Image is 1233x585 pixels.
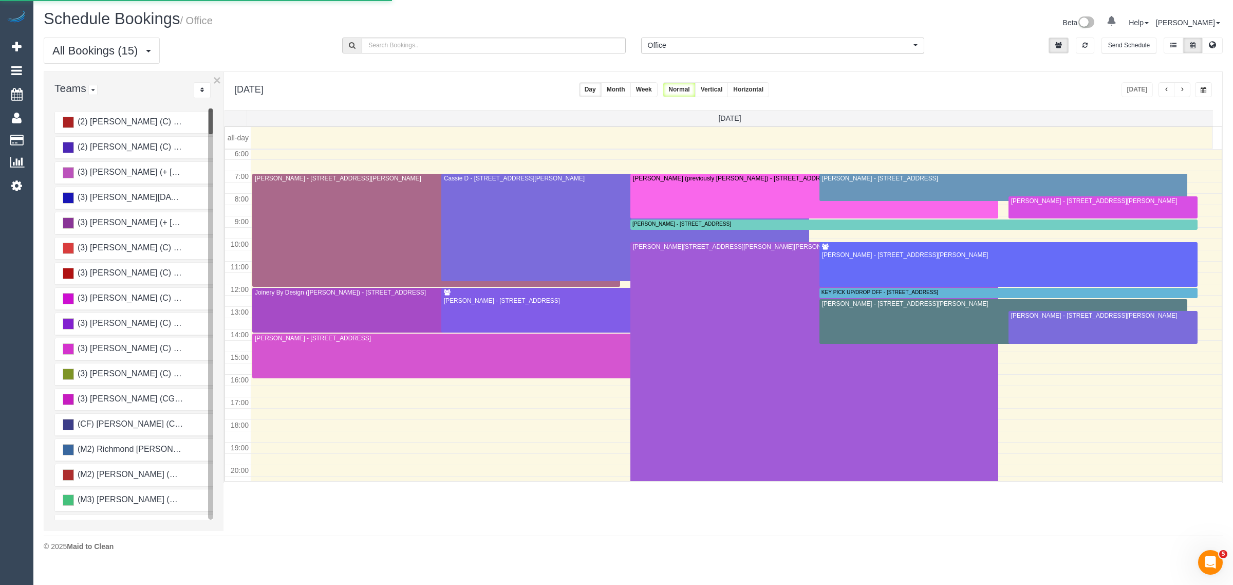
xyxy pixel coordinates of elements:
[76,369,171,378] span: (3) [PERSON_NAME] (C)
[1198,550,1223,575] iframe: Intercom live chat
[1011,312,1195,320] div: [PERSON_NAME] - [STREET_ADDRESS][PERSON_NAME]
[213,74,221,87] button: ×
[235,217,249,226] span: 9:00
[254,335,996,342] div: [PERSON_NAME] - [STREET_ADDRESS]
[663,82,695,97] button: Normal
[76,319,171,327] span: (3) [PERSON_NAME] (C)
[76,495,178,504] span: (M3) [PERSON_NAME] (C)
[601,82,631,97] button: Month
[641,38,924,53] ol: All Locations
[180,396,202,403] small: (1 jobs)
[235,150,249,158] span: 6:00
[1101,38,1156,53] button: Send Schedule
[44,38,160,64] button: All Bookings (15)
[174,270,196,277] small: (0 jobs)
[76,268,171,277] span: (3) [PERSON_NAME] (C)
[648,40,911,50] span: Office
[174,295,196,302] small: (0 jobs)
[231,285,249,294] span: 12:00
[235,172,249,180] span: 7:00
[76,218,253,227] span: (3) [PERSON_NAME] (+ [PERSON_NAME]) (C)
[231,444,249,452] span: 19:00
[44,10,180,28] span: Schedule Bookings
[231,263,249,271] span: 11:00
[1219,550,1227,558] span: 5
[1156,19,1220,27] a: [PERSON_NAME]
[228,134,249,142] span: all-day
[180,497,202,504] small: (0 jobs)
[231,308,249,316] span: 13:00
[630,82,658,97] button: Week
[231,353,249,361] span: 15:00
[632,243,996,251] div: [PERSON_NAME][STREET_ADDRESS][PERSON_NAME][PERSON_NAME]
[76,117,171,126] span: (2) [PERSON_NAME] (C)
[1011,197,1195,205] div: [PERSON_NAME] - [STREET_ADDRESS][PERSON_NAME]
[235,195,249,203] span: 8:00
[579,82,602,97] button: Day
[76,344,171,353] span: (3) [PERSON_NAME] (C)
[200,87,204,93] i: Sort Teams
[231,466,249,474] span: 20:00
[821,300,1185,308] div: [PERSON_NAME] - [STREET_ADDRESS][PERSON_NAME]
[52,44,143,57] span: All Bookings (15)
[254,289,618,297] div: Joinery By Design ([PERSON_NAME]) - [STREET_ADDRESS]
[76,168,253,176] span: (3) [PERSON_NAME] (+ [PERSON_NAME]) (C)
[174,371,196,378] small: (0 jobs)
[174,119,196,126] small: (0 jobs)
[174,320,196,327] small: (0 jobs)
[194,82,211,98] div: ...
[76,193,197,202] span: (3) [PERSON_NAME][DATE] (C)
[821,251,1195,259] div: [PERSON_NAME] - [STREET_ADDRESS][PERSON_NAME]
[718,114,741,122] span: [DATE]
[1063,19,1095,27] a: Beta
[76,419,177,428] span: (CF) [PERSON_NAME] (C)
[362,38,625,53] input: Search Bookings..
[443,297,807,305] div: [PERSON_NAME] - [STREET_ADDRESS]
[67,542,114,551] strong: Maid to Clean
[632,175,996,182] div: [PERSON_NAME] (previously [PERSON_NAME]) - [STREET_ADDRESS]
[174,245,196,252] small: (0 jobs)
[695,82,728,97] button: Vertical
[54,82,86,94] span: Teams
[231,398,249,407] span: 17:00
[254,175,618,182] div: [PERSON_NAME] - [STREET_ADDRESS][PERSON_NAME]
[174,345,196,353] small: (0 jobs)
[180,421,202,428] small: (0 jobs)
[76,142,171,151] span: (2) [PERSON_NAME] (C)
[632,221,731,227] div: [PERSON_NAME] - [STREET_ADDRESS]
[180,471,202,479] small: (0 jobs)
[1077,16,1094,30] img: New interface
[1122,82,1153,97] button: [DATE]
[76,445,223,453] span: (M2) Richmond [PERSON_NAME] (CG)
[821,175,1185,182] div: [PERSON_NAME] - [STREET_ADDRESS]
[231,240,249,248] span: 10:00
[231,376,249,384] span: 16:00
[44,541,1223,552] div: © 2025
[231,421,249,429] span: 18:00
[6,10,27,25] img: Automaid Logo
[76,243,171,252] span: (3) [PERSON_NAME] (C)
[821,289,938,296] div: KEY PICK UP/DROP OFF - [STREET_ADDRESS]
[174,144,196,151] small: (0 jobs)
[76,394,177,403] span: (3) [PERSON_NAME] (CG)
[443,175,807,182] div: Cassie D - [STREET_ADDRESS][PERSON_NAME]
[641,38,924,53] button: Office
[1129,19,1149,27] a: Help
[76,470,178,479] span: (M2) [PERSON_NAME] (C)
[180,15,212,26] small: / Office
[231,331,249,339] span: 14:00
[234,82,264,95] h2: [DATE]
[727,82,769,97] button: Horizontal
[76,294,171,302] span: (3) [PERSON_NAME] (C)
